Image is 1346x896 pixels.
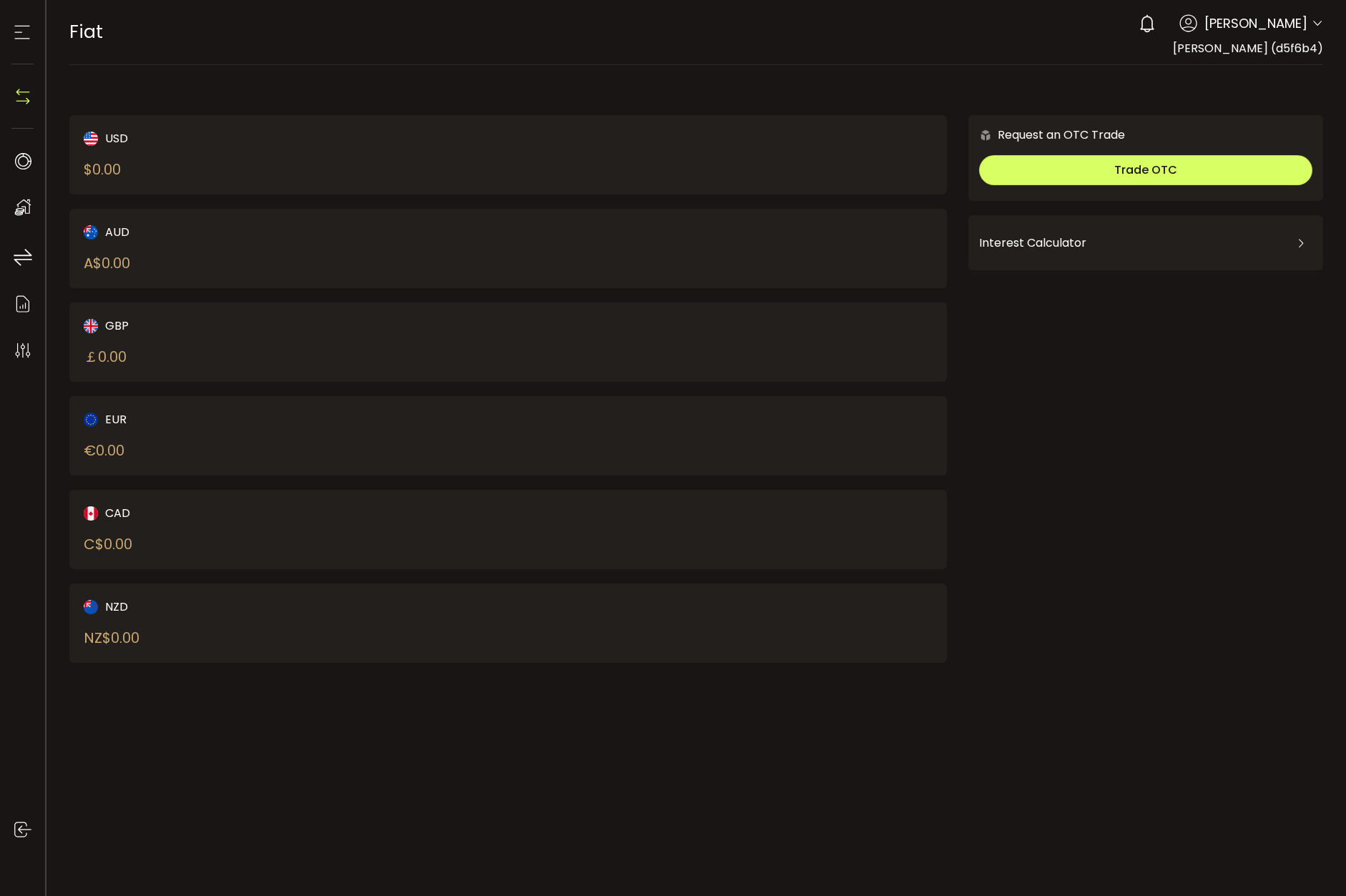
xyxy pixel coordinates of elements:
div: CAD [84,504,466,522]
div: AUD [84,223,466,241]
button: Trade OTC [979,155,1312,185]
span: [PERSON_NAME] (d5f6b4) [1173,40,1323,56]
img: usd_portfolio.svg [84,132,98,146]
div: Request an OTC Trade [968,126,1125,144]
img: 6nGpN7MZ9FLuBP83NiajKbTRY4UzlzQtBKtCrLLspmCkSvCZHBKvY3NxgQaT5JnOQREvtQ257bXeeSTueZfAPizblJ+Fe8JwA... [979,129,992,142]
div: USD [84,129,466,147]
div: Interest Calculator [979,226,1312,260]
span: Fiat [69,19,103,44]
div: NZD [84,598,466,616]
span: [PERSON_NAME] [1204,14,1307,33]
div: GBP [84,317,466,335]
img: eur_portfolio.svg [84,413,98,427]
div: $ 0.00 [84,159,121,180]
img: N4P5cjLOiQAAAABJRU5ErkJggg== [12,86,34,107]
img: gbp_portfolio.svg [84,319,98,333]
img: cad_portfolio.svg [84,506,98,521]
div: C$ 0.00 [84,533,132,555]
span: Trade OTC [1114,162,1177,178]
iframe: Chat Widget [1179,742,1346,896]
div: A$ 0.00 [84,252,130,274]
div: NZ$ 0.00 [84,627,139,649]
div: € 0.00 [84,440,124,461]
img: nzd_portfolio.svg [84,600,98,614]
div: EUR [84,410,466,428]
img: aud_portfolio.svg [84,225,98,240]
div: ￡ 0.00 [84,346,127,368]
